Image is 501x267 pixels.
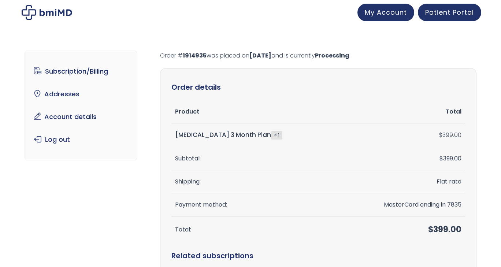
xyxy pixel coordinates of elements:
[22,5,72,20] img: My account
[171,79,465,95] h2: Order details
[171,217,340,243] th: Total:
[271,131,282,139] strong: × 1
[357,4,414,21] a: My Account
[30,109,132,125] a: Account details
[30,86,132,102] a: Addresses
[183,51,207,60] mark: 1914935
[428,224,433,235] span: $
[171,193,340,216] th: Payment method:
[428,224,461,235] span: 399.00
[30,132,132,147] a: Log out
[171,123,340,147] td: [MEDICAL_DATA] 3 Month Plan
[171,147,340,170] th: Subtotal:
[171,100,340,123] th: Product
[249,51,271,60] mark: [DATE]
[340,193,465,216] td: MasterCard ending in 7835
[25,51,138,160] nav: Account pages
[160,51,476,61] p: Order # was placed on and is currently .
[30,64,132,79] a: Subscription/Billing
[315,51,349,60] mark: Processing
[439,154,461,163] span: 399.00
[425,8,474,17] span: Patient Portal
[365,8,407,17] span: My Account
[418,4,481,21] a: Patient Portal
[340,170,465,193] td: Flat rate
[439,131,442,139] span: $
[171,170,340,193] th: Shipping:
[439,131,461,139] bdi: 399.00
[439,154,443,163] span: $
[340,100,465,123] th: Total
